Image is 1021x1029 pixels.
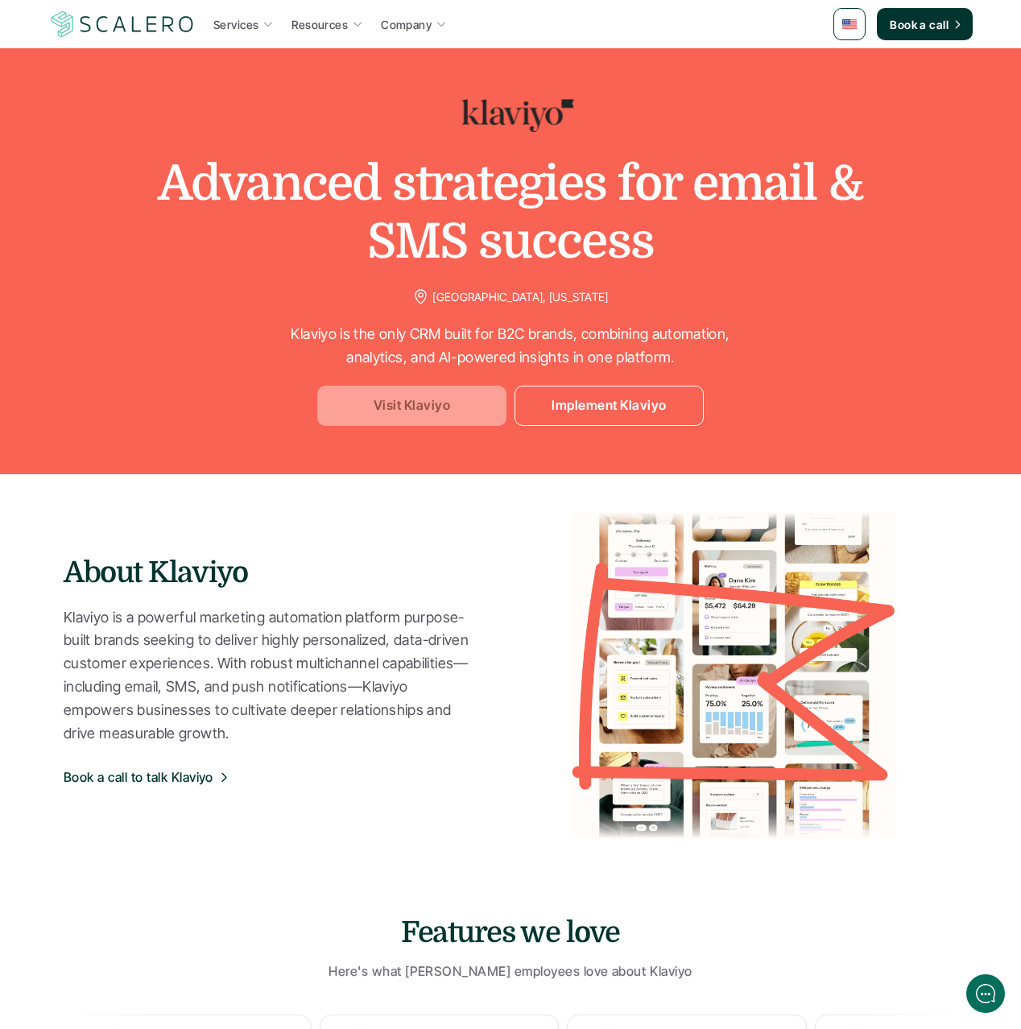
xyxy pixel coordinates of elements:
p: Klaviyo is the only CRM built for B2C brands, combining automation, analytics, and AI-powered ins... [269,323,752,370]
a: Scalero company logotype [48,10,196,39]
a: Book a call to talk Klaviyo [64,757,230,797]
h3: About Klaviyo [64,553,510,593]
iframe: gist-messenger-bubble-iframe [966,974,1005,1013]
p: Klaviyo [650,961,692,982]
p: Book a call to talk Klaviyo [64,767,213,788]
p: Implement Klaviyo [552,395,666,416]
a: Book a call [877,8,973,40]
p: Services [213,16,258,33]
p: Klaviyo is a powerful marketing automation platform purpose-built brands seeking to deliver highl... [64,606,478,746]
p: [GEOGRAPHIC_DATA], [US_STATE] [432,287,608,307]
button: New conversation [13,104,309,138]
p: Company [381,16,432,33]
span: New conversation [104,114,193,127]
h1: Advanced strategies for email & SMS success [108,155,913,271]
p: Here's what [PERSON_NAME] employees love about [329,961,646,982]
span: We run on Gist [134,563,204,573]
p: Book a call [890,16,949,33]
h3: Features we love [269,913,752,953]
img: carrousel of stats [510,513,957,838]
p: Resources [291,16,348,33]
p: Visit Klaviyo [374,395,450,416]
img: Scalero company logotype [48,9,196,39]
a: Implement Klaviyo [515,386,704,426]
a: Visit Klaviyo [317,386,506,426]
